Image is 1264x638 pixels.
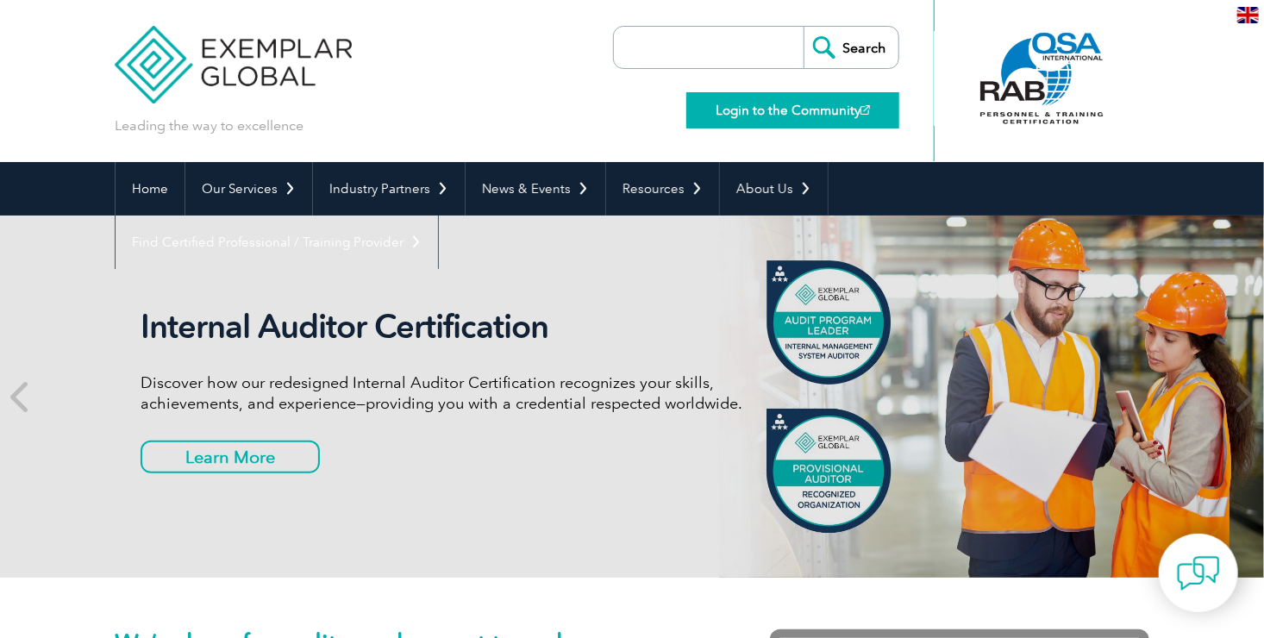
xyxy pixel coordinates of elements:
img: en [1237,7,1259,23]
a: Find Certified Professional / Training Provider [116,216,438,269]
a: Login to the Community [686,92,899,128]
img: open_square.png [860,105,870,115]
a: Resources [606,162,719,216]
a: News & Events [466,162,605,216]
a: Learn More [141,441,320,473]
img: contact-chat.png [1177,552,1220,595]
h2: Internal Auditor Certification [141,307,787,347]
p: Leading the way to excellence [115,116,303,135]
p: Discover how our redesigned Internal Auditor Certification recognizes your skills, achievements, ... [141,372,787,414]
input: Search [804,27,898,68]
a: Industry Partners [313,162,465,216]
a: Our Services [185,162,312,216]
a: Home [116,162,185,216]
a: About Us [720,162,828,216]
